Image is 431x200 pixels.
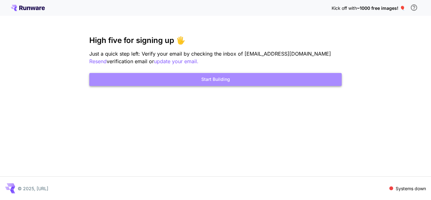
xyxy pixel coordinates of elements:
[89,73,342,86] button: Start Building
[18,185,48,192] p: © 2025, [URL]
[332,5,357,11] span: Kick off with
[357,5,405,11] span: ~1000 free images! 🎈
[89,51,331,57] span: Just a quick step left: Verify your email by checking the inbox of [EMAIL_ADDRESS][DOMAIN_NAME]
[89,58,107,65] button: Resend
[396,185,426,192] p: Systems down
[107,58,154,64] span: verification email or
[154,58,198,65] button: update your email.
[408,1,420,14] button: In order to qualify for free credit, you need to sign up with a business email address and click ...
[89,36,342,45] h3: High five for signing up 🖐️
